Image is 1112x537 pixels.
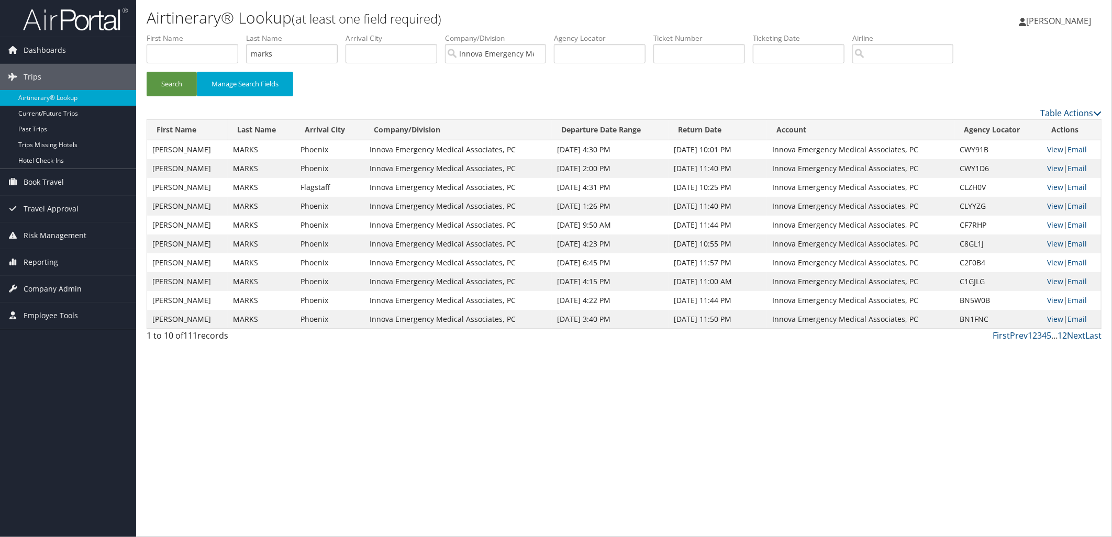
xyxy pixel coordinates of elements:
a: Email [1068,295,1087,305]
div: 1 to 10 of records [147,329,374,347]
td: CLYYZG [954,197,1042,216]
a: [PERSON_NAME] [1019,5,1102,37]
td: BN5W0B [954,291,1042,310]
td: Innova Emergency Medical Associates, PC [767,310,954,329]
td: [PERSON_NAME] [147,272,228,291]
a: View [1048,144,1064,154]
td: Innova Emergency Medical Associates, PC [767,197,954,216]
label: Arrival City [346,33,445,43]
td: [DATE] 11:50 PM [669,310,767,329]
td: [PERSON_NAME] [147,178,228,197]
a: 2 [1032,330,1037,341]
td: Innova Emergency Medical Associates, PC [767,272,954,291]
span: Risk Management [24,222,86,249]
td: | [1042,234,1101,253]
td: Flagstaff [295,178,364,197]
td: | [1042,310,1101,329]
span: Travel Approval [24,196,79,222]
a: View [1048,163,1064,173]
a: View [1048,201,1064,211]
a: Email [1068,314,1087,324]
td: [DATE] 11:44 PM [669,216,767,234]
td: Innova Emergency Medical Associates, PC [364,291,552,310]
td: Innova Emergency Medical Associates, PC [767,216,954,234]
a: Email [1068,144,1087,154]
td: [DATE] 11:40 PM [669,197,767,216]
span: Dashboards [24,37,66,63]
a: Email [1068,276,1087,286]
td: Phoenix [295,216,364,234]
td: | [1042,159,1101,178]
td: Innova Emergency Medical Associates, PC [767,234,954,253]
label: Last Name [246,33,346,43]
a: View [1048,295,1064,305]
td: Phoenix [295,291,364,310]
td: CF7RHP [954,216,1042,234]
td: [DATE] 9:50 AM [552,216,668,234]
td: C8GL1J [954,234,1042,253]
th: Departure Date Range: activate to sort column ascending [552,120,668,140]
td: C1GJLG [954,272,1042,291]
a: View [1048,276,1064,286]
td: Innova Emergency Medical Associates, PC [364,310,552,329]
td: | [1042,216,1101,234]
td: C2F0B4 [954,253,1042,272]
td: MARKS [228,159,295,178]
th: Account: activate to sort column ascending [767,120,954,140]
label: Airline [852,33,961,43]
a: First [993,330,1010,341]
a: Email [1068,258,1087,267]
td: Innova Emergency Medical Associates, PC [767,253,954,272]
td: | [1042,291,1101,310]
a: 3 [1037,330,1042,341]
td: Phoenix [295,310,364,329]
td: MARKS [228,140,295,159]
td: Phoenix [295,140,364,159]
td: CWY1D6 [954,159,1042,178]
td: [DATE] 4:23 PM [552,234,668,253]
a: View [1048,258,1064,267]
a: Email [1068,220,1087,230]
td: | [1042,197,1101,216]
th: Actions [1042,120,1101,140]
a: Table Actions [1040,107,1102,119]
td: Innova Emergency Medical Associates, PC [767,178,954,197]
td: Innova Emergency Medical Associates, PC [364,253,552,272]
td: MARKS [228,291,295,310]
td: Innova Emergency Medical Associates, PC [767,159,954,178]
span: Reporting [24,249,58,275]
td: [PERSON_NAME] [147,140,228,159]
td: [DATE] 10:01 PM [669,140,767,159]
a: Last [1085,330,1102,341]
td: [DATE] 6:45 PM [552,253,668,272]
td: MARKS [228,197,295,216]
a: Next [1067,330,1085,341]
span: Company Admin [24,276,82,302]
td: BN1FNC [954,310,1042,329]
a: View [1048,239,1064,249]
a: Email [1068,182,1087,192]
td: [PERSON_NAME] [147,253,228,272]
td: [DATE] 11:57 PM [669,253,767,272]
th: Agency Locator: activate to sort column ascending [954,120,1042,140]
td: [DATE] 10:25 PM [669,178,767,197]
td: Phoenix [295,159,364,178]
label: Ticketing Date [753,33,852,43]
span: Book Travel [24,169,64,195]
img: airportal-logo.png [23,7,128,31]
label: Agency Locator [554,33,653,43]
a: 4 [1042,330,1047,341]
td: [DATE] 4:15 PM [552,272,668,291]
td: [DATE] 3:40 PM [552,310,668,329]
td: MARKS [228,253,295,272]
label: Ticket Number [653,33,753,43]
th: First Name: activate to sort column ascending [147,120,228,140]
td: Innova Emergency Medical Associates, PC [364,216,552,234]
span: 111 [183,330,197,341]
a: Prev [1010,330,1028,341]
a: View [1048,182,1064,192]
td: MARKS [228,178,295,197]
td: CLZH0V [954,178,1042,197]
td: [PERSON_NAME] [147,234,228,253]
td: MARKS [228,272,295,291]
